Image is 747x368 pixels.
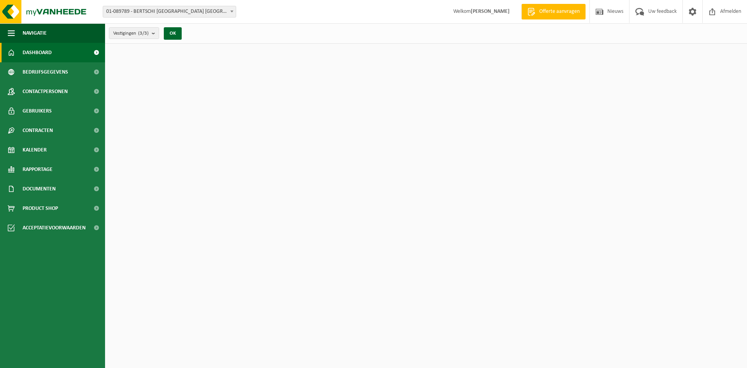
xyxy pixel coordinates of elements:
span: Rapportage [23,160,53,179]
span: Gebruikers [23,101,52,121]
count: (3/3) [138,31,149,36]
span: Documenten [23,179,56,199]
span: Contracten [23,121,53,140]
span: Contactpersonen [23,82,68,101]
button: OK [164,27,182,40]
a: Offerte aanvragen [521,4,586,19]
span: Kalender [23,140,47,160]
span: Product Shop [23,199,58,218]
span: Navigatie [23,23,47,43]
span: Offerte aanvragen [537,8,582,16]
span: 01-089789 - BERTSCHI BELGIUM NV - ANTWERPEN [103,6,236,17]
span: Dashboard [23,43,52,62]
span: 01-089789 - BERTSCHI BELGIUM NV - ANTWERPEN [103,6,236,18]
span: Vestigingen [113,28,149,39]
strong: [PERSON_NAME] [471,9,510,14]
span: Acceptatievoorwaarden [23,218,86,238]
button: Vestigingen(3/3) [109,27,159,39]
span: Bedrijfsgegevens [23,62,68,82]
